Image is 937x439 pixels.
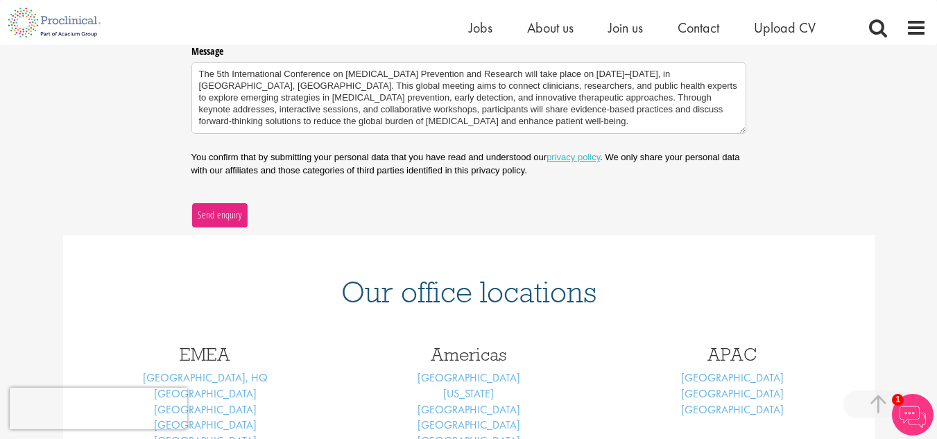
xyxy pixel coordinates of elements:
[418,418,520,432] a: [GEOGRAPHIC_DATA]
[681,402,784,417] a: [GEOGRAPHIC_DATA]
[443,386,494,401] a: [US_STATE]
[681,386,784,401] a: [GEOGRAPHIC_DATA]
[84,345,327,363] h3: EMEA
[527,19,574,37] a: About us
[754,19,816,37] a: Upload CV
[191,203,248,227] button: Send enquiry
[191,151,746,176] p: You confirm that by submitting your personal data that you have read and understood our . We only...
[10,388,187,429] iframe: reCAPTCHA
[418,402,520,417] a: [GEOGRAPHIC_DATA]
[892,394,904,406] span: 1
[678,19,719,37] a: Contact
[143,370,268,385] a: [GEOGRAPHIC_DATA], HQ
[547,152,600,162] a: privacy policy
[608,19,643,37] a: Join us
[154,402,257,417] a: [GEOGRAPHIC_DATA]
[611,345,854,363] h3: APAC
[191,40,746,58] label: Message
[154,418,257,432] a: [GEOGRAPHIC_DATA]
[469,19,492,37] a: Jobs
[418,370,520,385] a: [GEOGRAPHIC_DATA]
[681,370,784,385] a: [GEOGRAPHIC_DATA]
[84,277,854,307] h1: Our office locations
[154,386,257,401] a: [GEOGRAPHIC_DATA]
[347,345,590,363] h3: Americas
[892,394,934,436] img: Chatbot
[197,207,242,223] span: Send enquiry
